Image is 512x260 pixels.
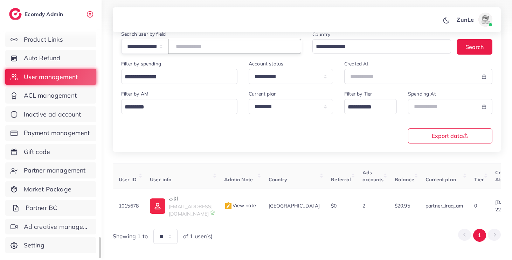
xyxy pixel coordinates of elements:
[5,200,96,216] a: Partner BC
[249,60,283,67] label: Account status
[5,87,96,104] a: ACL management
[395,203,410,209] span: $20.95
[121,60,161,67] label: Filter by spending
[5,31,96,48] a: Product Links
[113,232,148,240] span: Showing 1 to
[150,198,165,214] img: ic-user-info.36bf1079.svg
[269,203,320,209] span: [GEOGRAPHIC_DATA]
[474,203,477,209] span: 0
[5,50,96,66] a: Auto Refund
[24,147,50,156] span: Gift code
[122,72,228,83] input: Search for option
[474,176,484,183] span: Tier
[5,69,96,85] a: User management
[121,90,148,97] label: Filter by AM
[313,41,442,52] input: Search for option
[457,15,474,24] p: ZunLe
[478,13,492,27] img: avatar
[169,203,213,217] span: [EMAIL_ADDRESS][DOMAIN_NAME]
[408,90,436,97] label: Spending At
[150,195,213,217] a: اثاث[EMAIL_ADDRESS][DOMAIN_NAME]
[5,219,96,235] a: Ad creative management
[473,229,486,242] button: Go to page 1
[24,35,63,44] span: Product Links
[362,169,383,183] span: Ads accounts
[24,222,91,231] span: Ad creative management
[395,176,414,183] span: Balance
[5,237,96,253] a: Setting
[344,99,397,114] div: Search for option
[344,60,369,67] label: Created At
[331,176,351,183] span: Referral
[119,176,137,183] span: User ID
[345,102,388,113] input: Search for option
[224,202,233,210] img: admin_note.cdd0b510.svg
[9,8,22,20] img: logo
[121,69,237,84] div: Search for option
[121,99,237,114] div: Search for option
[269,176,288,183] span: Country
[425,176,456,183] span: Current plan
[457,39,492,54] button: Search
[5,106,96,122] a: Inactive ad account
[432,133,469,139] span: Export data
[224,176,253,183] span: Admin Note
[344,90,372,97] label: Filter by Tier
[183,232,213,240] span: of 1 user(s)
[495,169,512,183] span: Create At
[458,229,501,242] ul: Pagination
[210,210,215,215] img: 9CAL8B2pu8EFxCJHYAAAAldEVYdGRhdGU6Y3JlYXRlADIwMjItMTItMDlUMDQ6NTg6MzkrMDA6MDBXSlgLAAAAJXRFWHRkYXR...
[9,8,65,20] a: logoEcomdy Admin
[24,185,71,194] span: Market Package
[24,110,81,119] span: Inactive ad account
[24,91,77,100] span: ACL management
[249,90,277,97] label: Current plan
[312,39,451,54] div: Search for option
[224,202,256,209] span: View note
[24,166,86,175] span: Partner management
[5,162,96,178] a: Partner management
[425,203,463,209] span: partner_iraq_am
[25,11,65,17] h2: Ecomdy Admin
[24,128,90,138] span: Payment management
[408,128,492,143] button: Export data
[24,54,61,63] span: Auto Refund
[362,203,365,209] span: 2
[169,195,213,203] p: اثاث
[24,72,78,82] span: User management
[5,181,96,197] a: Market Package
[119,203,139,209] span: 1015678
[5,125,96,141] a: Payment management
[150,176,171,183] span: User info
[24,241,44,250] span: Setting
[122,102,228,113] input: Search for option
[331,203,337,209] span: $0
[453,13,495,27] a: ZunLeavatar
[5,144,96,160] a: Gift code
[26,203,57,212] span: Partner BC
